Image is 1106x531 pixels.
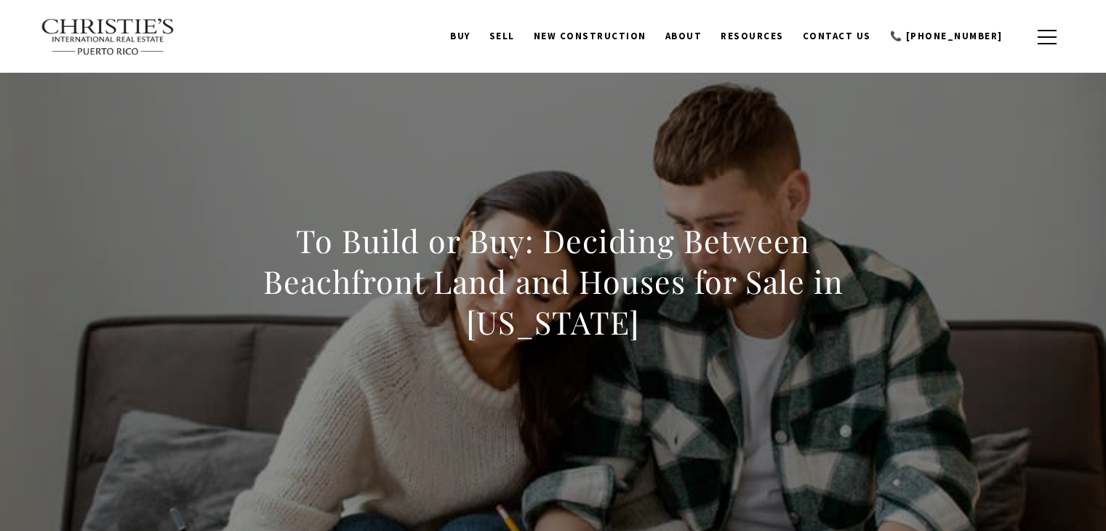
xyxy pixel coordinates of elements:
span: New Construction [534,30,646,42]
a: BUY [441,23,480,50]
span: Contact Us [803,30,871,42]
span: 📞 [PHONE_NUMBER] [890,30,1003,42]
h1: To Build or Buy: Deciding Between Beachfront Land and Houses for Sale in [US_STATE] [233,220,874,343]
a: About [656,23,712,50]
img: Christie's International Real Estate text transparent background [41,18,176,56]
a: Resources [711,23,793,50]
a: SELL [480,23,524,50]
a: New Construction [524,23,656,50]
a: 📞 [PHONE_NUMBER] [881,23,1012,50]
